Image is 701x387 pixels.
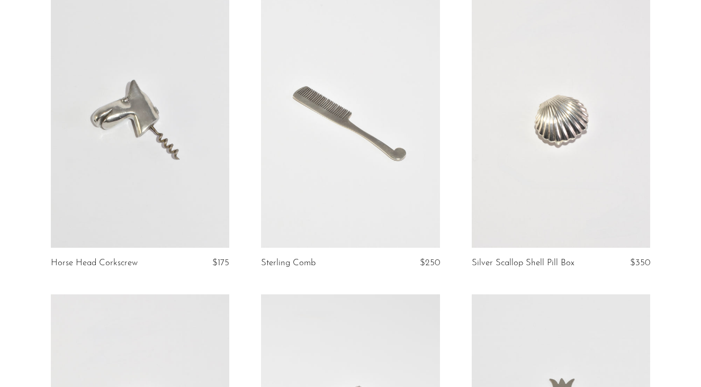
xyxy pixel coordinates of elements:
[420,258,440,267] span: $250
[261,258,316,268] a: Sterling Comb
[630,258,650,267] span: $350
[51,258,138,268] a: Horse Head Corkscrew
[472,258,574,268] a: Silver Scallop Shell Pill Box
[212,258,229,267] span: $175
